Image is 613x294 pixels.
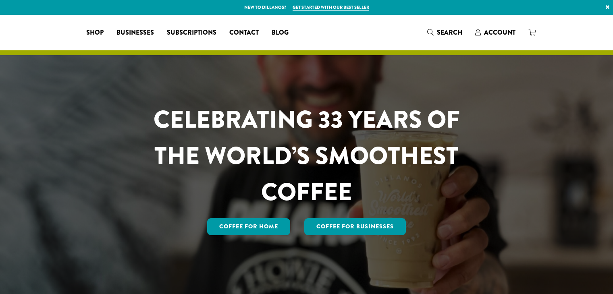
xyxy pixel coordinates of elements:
span: Blog [272,28,289,38]
span: Businesses [116,28,154,38]
a: Shop [80,26,110,39]
span: Search [437,28,462,37]
span: Account [484,28,515,37]
a: Coffee for Home [207,218,290,235]
span: Shop [86,28,104,38]
h1: CELEBRATING 33 YEARS OF THE WORLD’S SMOOTHEST COFFEE [130,101,484,210]
a: Coffee For Businesses [304,218,406,235]
span: Subscriptions [167,28,216,38]
a: Search [421,26,469,39]
span: Contact [229,28,259,38]
a: Get started with our best seller [293,4,369,11]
